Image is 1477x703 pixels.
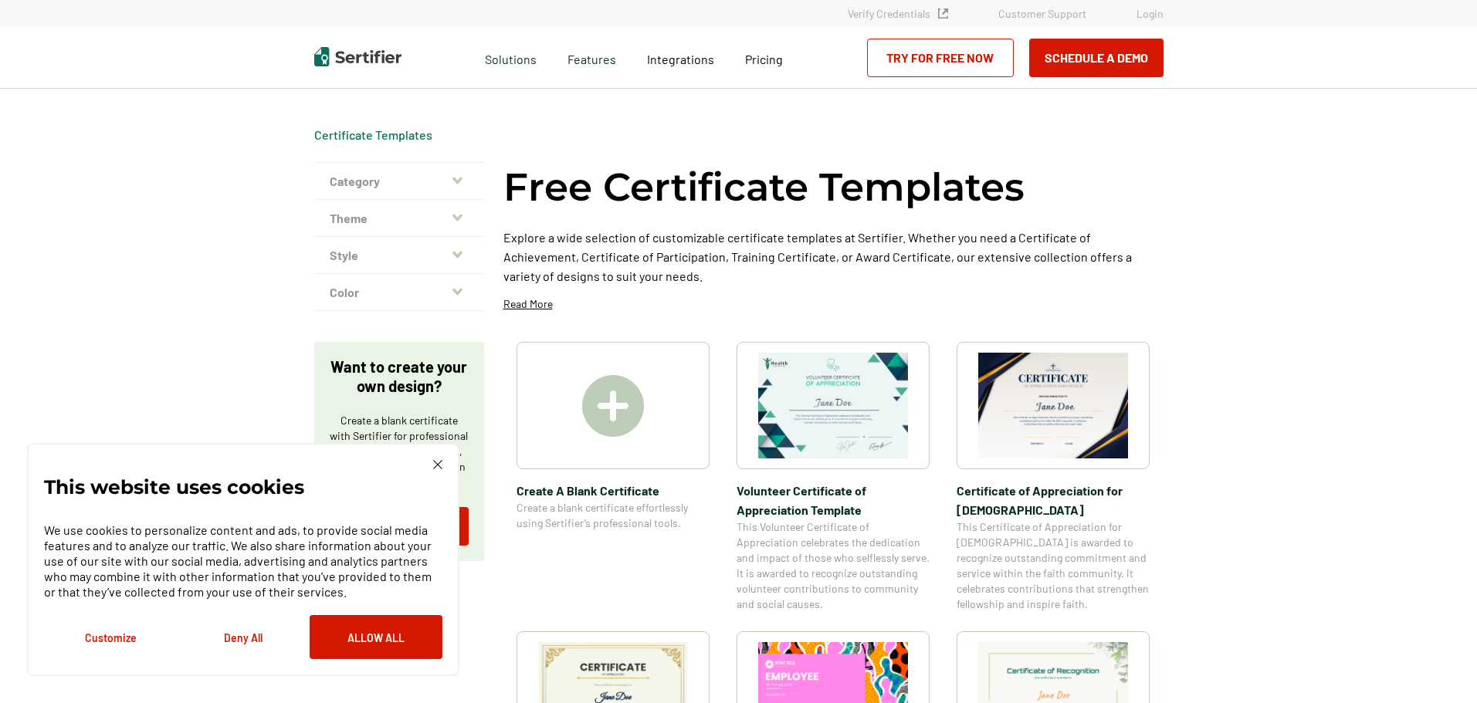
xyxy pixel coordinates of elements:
[737,519,930,612] span: This Volunteer Certificate of Appreciation celebrates the dedication and impact of those who self...
[44,479,304,495] p: This website uses cookies
[1400,629,1477,703] iframe: Chat Widget
[567,48,616,67] span: Features
[503,162,1025,212] h1: Free Certificate Templates
[314,274,484,311] button: Color
[745,52,783,66] span: Pricing
[485,48,537,67] span: Solutions
[314,127,432,143] span: Certificate Templates
[938,8,948,19] img: Verified
[177,615,310,659] button: Deny All
[848,7,948,20] a: Verify Credentials
[957,519,1150,612] span: This Certificate of Appreciation for [DEMOGRAPHIC_DATA] is awarded to recognize outstanding commi...
[433,460,442,469] img: Cookie Popup Close
[314,127,432,143] div: Breadcrumb
[314,127,432,142] a: Certificate Templates
[758,353,908,458] img: Volunteer Certificate of Appreciation Template
[314,237,484,274] button: Style
[745,48,783,67] a: Pricing
[314,200,484,237] button: Theme
[582,375,644,437] img: Create A Blank Certificate
[957,481,1150,519] span: Certificate of Appreciation for [DEMOGRAPHIC_DATA]​
[517,481,710,500] span: Create A Blank Certificate
[330,413,469,490] p: Create a blank certificate with Sertifier for professional presentations, credentials, and custom...
[503,228,1164,286] p: Explore a wide selection of customizable certificate templates at Sertifier. Whether you need a C...
[737,342,930,612] a: Volunteer Certificate of Appreciation TemplateVolunteer Certificate of Appreciation TemplateThis ...
[978,353,1128,458] img: Certificate of Appreciation for Church​
[737,481,930,519] span: Volunteer Certificate of Appreciation Template
[314,163,484,200] button: Category
[503,296,553,312] p: Read More
[867,39,1014,77] a: Try for Free Now
[517,500,710,531] span: Create a blank certificate effortlessly using Sertifier’s professional tools.
[647,52,714,66] span: Integrations
[310,615,442,659] button: Allow All
[647,48,714,67] a: Integrations
[957,342,1150,612] a: Certificate of Appreciation for Church​Certificate of Appreciation for [DEMOGRAPHIC_DATA]​This Ce...
[330,357,469,396] p: Want to create your own design?
[44,522,442,600] p: We use cookies to personalize content and ads, to provide social media features and to analyze ou...
[998,7,1086,20] a: Customer Support
[44,615,177,659] button: Customize
[314,47,401,66] img: Sertifier | Digital Credentialing Platform
[1137,7,1164,20] a: Login
[1029,39,1164,77] button: Schedule a Demo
